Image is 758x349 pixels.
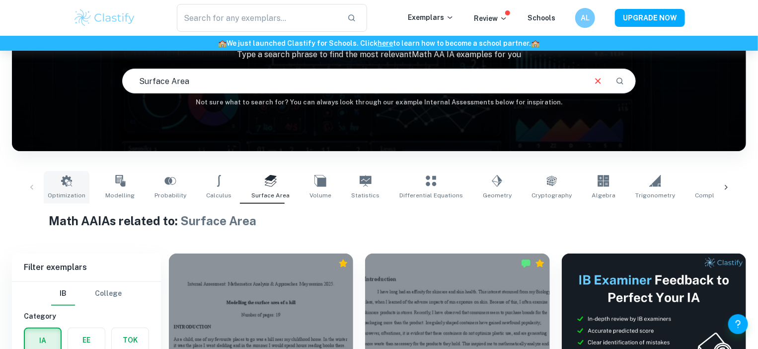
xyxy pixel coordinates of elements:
button: IB [51,282,75,306]
div: Premium [535,259,545,268]
img: Marked [521,259,531,268]
button: Help and Feedback [728,314,748,334]
span: Complex Numbers [695,191,750,200]
a: here [378,39,393,47]
h1: Math AA IAs related to: [49,212,709,230]
button: AL [575,8,595,28]
a: Schools [528,14,555,22]
input: Search for any exemplars... [177,4,339,32]
div: Filter type choice [51,282,122,306]
h6: Category [24,311,149,322]
span: 🏫 [531,39,540,47]
span: Statistics [351,191,379,200]
span: Calculus [206,191,231,200]
input: E.g. modelling a logo, player arrangements, shape of an egg... [123,67,585,95]
h6: AL [580,12,591,23]
span: Modelling [105,191,135,200]
p: Type a search phrase to find the most relevant Math AA IA examples for you [12,49,746,61]
button: Clear [589,72,607,90]
h6: Filter exemplars [12,254,161,281]
p: Review [474,13,508,24]
span: Surface Area [180,214,256,228]
button: College [95,282,122,306]
span: Optimization [48,191,85,200]
span: Trigonometry [635,191,675,200]
p: Exemplars [408,12,454,23]
span: Geometry [483,191,512,200]
span: Algebra [592,191,615,200]
img: Clastify logo [73,8,136,28]
span: Surface Area [251,191,290,200]
div: Premium [338,259,348,268]
span: Probability [154,191,186,200]
button: Search [611,73,628,89]
span: 🏫 [219,39,227,47]
span: Differential Equations [399,191,463,200]
button: UPGRADE NOW [615,9,685,27]
h6: Not sure what to search for? You can always look through our example Internal Assessments below f... [12,97,746,107]
h6: We just launched Clastify for Schools. Click to learn how to become a school partner. [2,38,756,49]
span: Cryptography [531,191,572,200]
span: Volume [309,191,331,200]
